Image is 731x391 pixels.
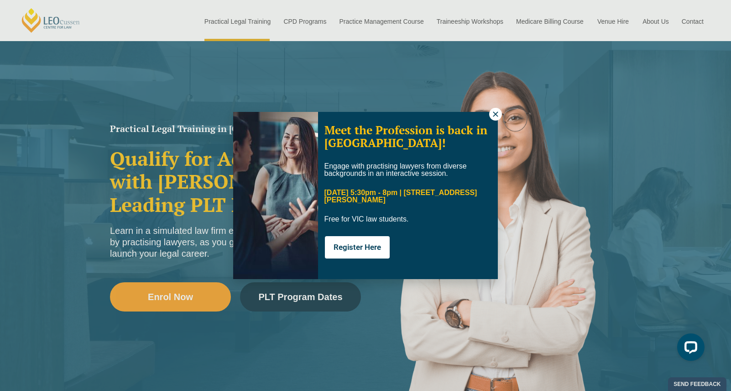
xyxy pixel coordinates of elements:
span: Meet the Profession is back in [GEOGRAPHIC_DATA]! [324,122,487,150]
span: Engage with practising lawyers from diverse backgrounds in an interactive session. [324,162,467,177]
button: Close [489,108,502,121]
span: Free for VIC law students. [324,215,409,223]
span: [DATE] 5:30pm - 8pm | [STREET_ADDRESS][PERSON_NAME] [324,189,477,204]
button: Register Here [325,236,390,259]
iframe: LiveChat chat widget [670,330,708,368]
img: Soph-popup.JPG [233,112,318,279]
